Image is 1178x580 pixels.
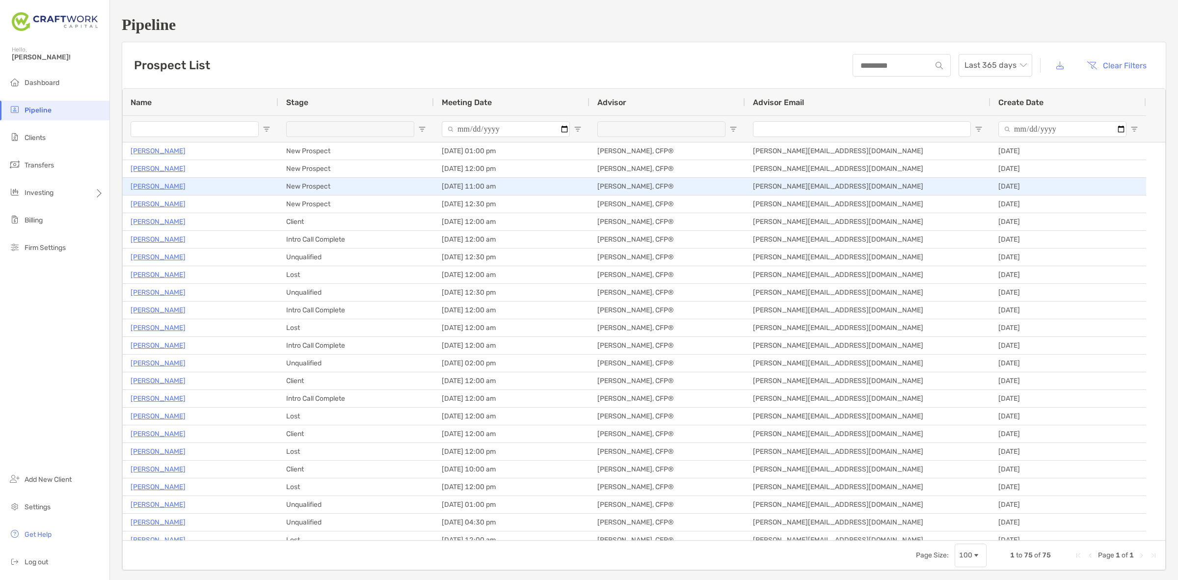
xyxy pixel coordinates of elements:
div: Lost [278,531,434,549]
div: [DATE] 12:00 am [434,390,589,407]
div: Page Size [955,544,987,567]
div: Unqualified [278,249,434,266]
div: [PERSON_NAME], CFP® [589,478,745,496]
div: [DATE] [991,319,1146,336]
div: [DATE] [991,178,1146,195]
p: [PERSON_NAME] [131,180,186,193]
div: [PERSON_NAME][EMAIL_ADDRESS][DOMAIN_NAME] [745,231,991,248]
div: Intro Call Complete [278,302,434,319]
a: [PERSON_NAME] [131,428,186,440]
div: [DATE] [991,284,1146,301]
input: Meeting Date Filter Input [442,121,570,137]
div: [DATE] 11:00 am [434,178,589,195]
div: [PERSON_NAME][EMAIL_ADDRESS][DOMAIN_NAME] [745,249,991,266]
div: New Prospect [278,178,434,195]
span: [PERSON_NAME]! [12,53,104,61]
div: [DATE] 01:00 pm [434,496,589,513]
p: [PERSON_NAME] [131,233,186,246]
div: [DATE] [991,514,1146,531]
div: Client [278,372,434,389]
span: Add New Client [25,475,72,484]
span: Billing [25,216,43,224]
div: [PERSON_NAME], CFP® [589,266,745,283]
div: Unqualified [278,355,434,372]
div: [DATE] 12:00 am [434,231,589,248]
div: [PERSON_NAME][EMAIL_ADDRESS][DOMAIN_NAME] [745,337,991,354]
img: settings icon [9,500,21,512]
a: [PERSON_NAME] [131,392,186,405]
div: Page Size: [916,551,949,559]
span: Firm Settings [25,244,66,252]
div: First Page [1074,552,1082,559]
input: Advisor Email Filter Input [753,121,971,137]
div: [DATE] [991,443,1146,460]
div: New Prospect [278,142,434,160]
button: Open Filter Menu [574,125,582,133]
div: [PERSON_NAME], CFP® [589,160,745,177]
div: [PERSON_NAME][EMAIL_ADDRESS][DOMAIN_NAME] [745,478,991,496]
img: dashboard icon [9,76,21,88]
div: [PERSON_NAME][EMAIL_ADDRESS][DOMAIN_NAME] [745,302,991,319]
div: [PERSON_NAME][EMAIL_ADDRESS][DOMAIN_NAME] [745,213,991,230]
div: Intro Call Complete [278,231,434,248]
button: Open Filter Menu [975,125,983,133]
div: [PERSON_NAME][EMAIL_ADDRESS][DOMAIN_NAME] [745,178,991,195]
span: Advisor [597,98,626,107]
button: Open Filter Menu [729,125,737,133]
p: [PERSON_NAME] [131,481,186,493]
a: [PERSON_NAME] [131,463,186,475]
p: [PERSON_NAME] [131,322,186,334]
div: [PERSON_NAME], CFP® [589,231,745,248]
div: [PERSON_NAME], CFP® [589,425,745,442]
img: add_new_client icon [9,473,21,485]
div: Client [278,461,434,478]
div: [DATE] [991,266,1146,283]
div: [DATE] 12:00 pm [434,478,589,496]
div: [DATE] 12:30 pm [434,284,589,301]
img: firm-settings icon [9,241,21,253]
div: New Prospect [278,195,434,213]
span: Meeting Date [442,98,492,107]
div: [PERSON_NAME], CFP® [589,249,745,266]
div: [PERSON_NAME][EMAIL_ADDRESS][DOMAIN_NAME] [745,514,991,531]
a: [PERSON_NAME] [131,445,186,458]
div: Lost [278,408,434,425]
span: Transfers [25,161,54,169]
div: [PERSON_NAME][EMAIL_ADDRESS][DOMAIN_NAME] [745,425,991,442]
div: [PERSON_NAME][EMAIL_ADDRESS][DOMAIN_NAME] [745,319,991,336]
div: [DATE] 12:00 am [434,302,589,319]
p: [PERSON_NAME] [131,516,186,528]
span: of [1034,551,1041,559]
span: of [1122,551,1128,559]
span: 1 [1010,551,1015,559]
div: [PERSON_NAME][EMAIL_ADDRESS][DOMAIN_NAME] [745,531,991,549]
div: [DATE] [991,142,1146,160]
div: Lost [278,319,434,336]
div: [DATE] 12:00 am [434,425,589,442]
a: [PERSON_NAME] [131,410,186,422]
div: Unqualified [278,496,434,513]
a: [PERSON_NAME] [131,251,186,263]
a: [PERSON_NAME] [131,339,186,352]
p: [PERSON_NAME] [131,304,186,316]
img: billing icon [9,214,21,225]
img: investing icon [9,186,21,198]
div: [PERSON_NAME][EMAIL_ADDRESS][DOMAIN_NAME] [745,355,991,372]
div: [DATE] 02:00 pm [434,355,589,372]
span: Last 365 days [964,55,1026,76]
a: [PERSON_NAME] [131,216,186,228]
button: Open Filter Menu [1130,125,1138,133]
div: Intro Call Complete [278,390,434,407]
div: [PERSON_NAME][EMAIL_ADDRESS][DOMAIN_NAME] [745,390,991,407]
span: Name [131,98,152,107]
div: Unqualified [278,514,434,531]
div: [PERSON_NAME], CFP® [589,443,745,460]
div: [PERSON_NAME], CFP® [589,284,745,301]
div: Client [278,425,434,442]
img: pipeline icon [9,104,21,115]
